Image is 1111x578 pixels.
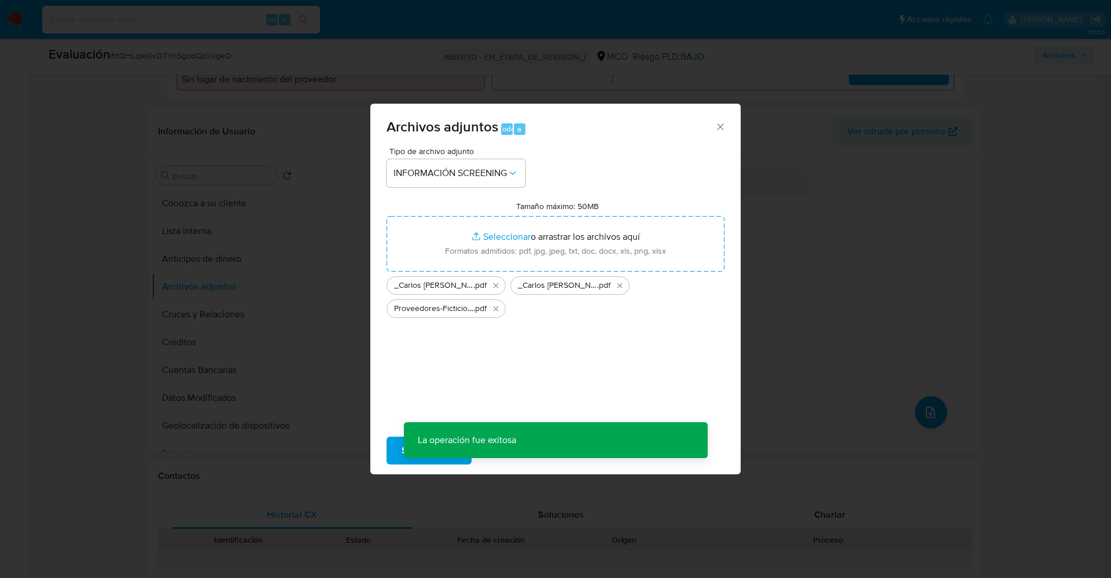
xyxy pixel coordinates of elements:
font: .pdf [473,279,487,291]
button: Cerrar [715,121,725,131]
span: Proveedores-Ficticios-22-05-2025 (1) [394,303,473,314]
font: Todo [498,123,515,134]
button: Eliminar _Carlos Humberto Alvarez Rueda_ lavado de dinero - Buscar con Google.pdf [489,279,503,292]
span: Tipo de archivo adjunto [389,147,528,155]
button: Subir archivo [387,437,472,464]
span: _Carlos [PERSON_NAME] lavado de dinero - Buscar con Google [394,280,473,291]
span: Subir archivo [402,438,457,463]
font: Archivos adjuntos [387,116,498,137]
button: Eliminar Proveedores-Ficticios-22-05-2025 (1).pdf [489,302,503,316]
label: Tamaño máximo: 50MB [516,201,599,211]
span: _Carlos [PERSON_NAME] - Buscar con Google [518,280,597,291]
font: La operación fue exitosa [418,433,516,447]
font: .pdf [473,302,487,314]
ul: Archivos seleccionados [387,272,724,318]
button: INFORMACIÓN SCREENING [387,159,525,187]
font: INFORMACIÓN SCREENING [393,166,507,180]
font: .pdf [597,279,610,291]
font: a [517,123,521,134]
button: Eliminar _Carlos Humberto Alvarez Rueda_ - Buscar con Google.pdf [613,279,627,292]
